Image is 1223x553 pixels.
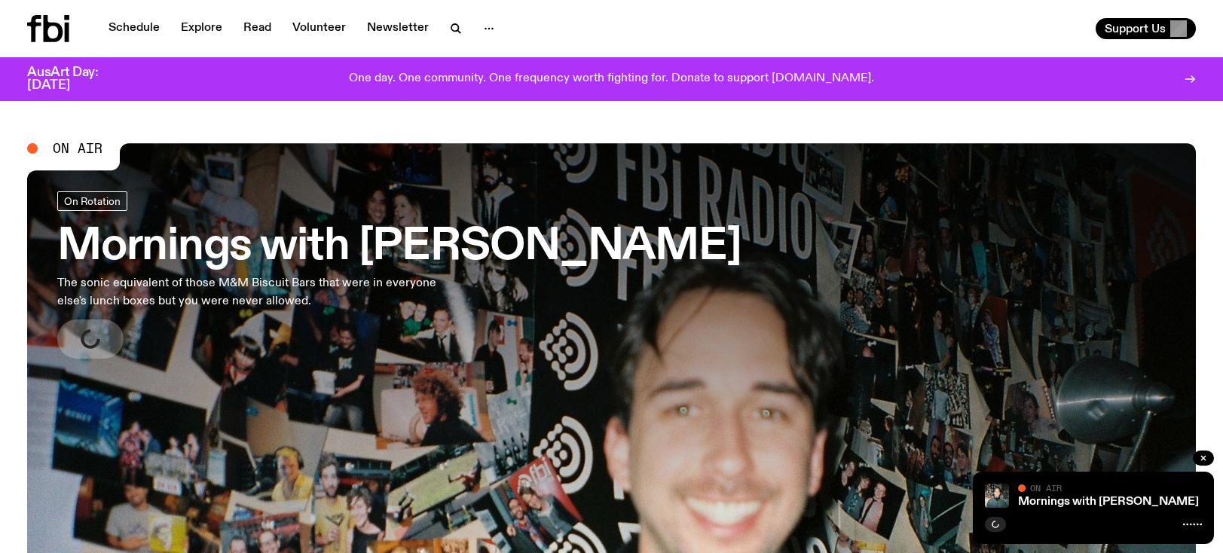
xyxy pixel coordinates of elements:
[64,195,121,206] span: On Rotation
[1105,22,1166,35] span: Support Us
[57,191,741,359] a: Mornings with [PERSON_NAME]The sonic equivalent of those M&M Biscuit Bars that were in everyone e...
[27,66,124,92] h3: AusArt Day: [DATE]
[57,191,127,211] a: On Rotation
[99,18,169,39] a: Schedule
[234,18,280,39] a: Read
[1030,483,1062,493] span: On Air
[985,484,1009,508] img: Radio presenter Ben Hansen sits in front of a wall of photos and an fbi radio sign. Film photo. B...
[57,274,443,310] p: The sonic equivalent of those M&M Biscuit Bars that were in everyone else's lunch boxes but you w...
[1096,18,1196,39] button: Support Us
[57,226,741,268] h3: Mornings with [PERSON_NAME]
[1018,496,1199,508] a: Mornings with [PERSON_NAME]
[349,72,874,86] p: One day. One community. One frequency worth fighting for. Donate to support [DOMAIN_NAME].
[172,18,231,39] a: Explore
[53,142,102,155] span: On Air
[358,18,438,39] a: Newsletter
[283,18,355,39] a: Volunteer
